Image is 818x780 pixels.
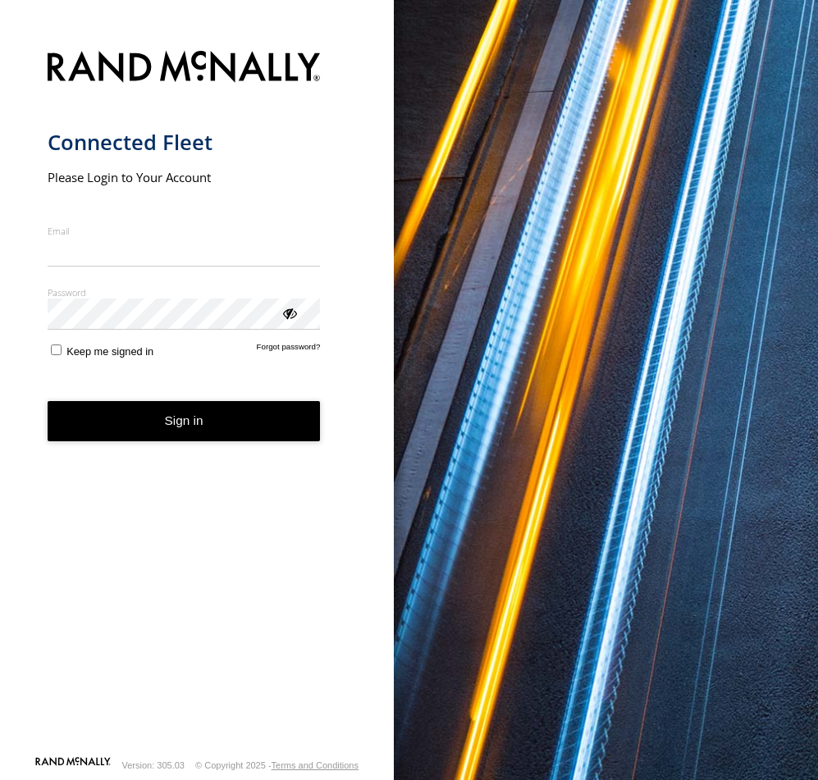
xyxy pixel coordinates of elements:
[35,757,111,773] a: Visit our Website
[195,760,359,770] div: © Copyright 2025 -
[48,48,321,89] img: Rand McNally
[48,225,321,237] label: Email
[122,760,185,770] div: Version: 305.03
[48,286,321,299] label: Password
[48,129,321,156] h1: Connected Fleet
[66,345,153,358] span: Keep me signed in
[257,342,321,358] a: Forgot password?
[272,760,359,770] a: Terms and Conditions
[48,401,321,441] button: Sign in
[48,169,321,185] h2: Please Login to Your Account
[51,344,62,355] input: Keep me signed in
[281,304,297,321] div: ViewPassword
[48,41,347,755] form: main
